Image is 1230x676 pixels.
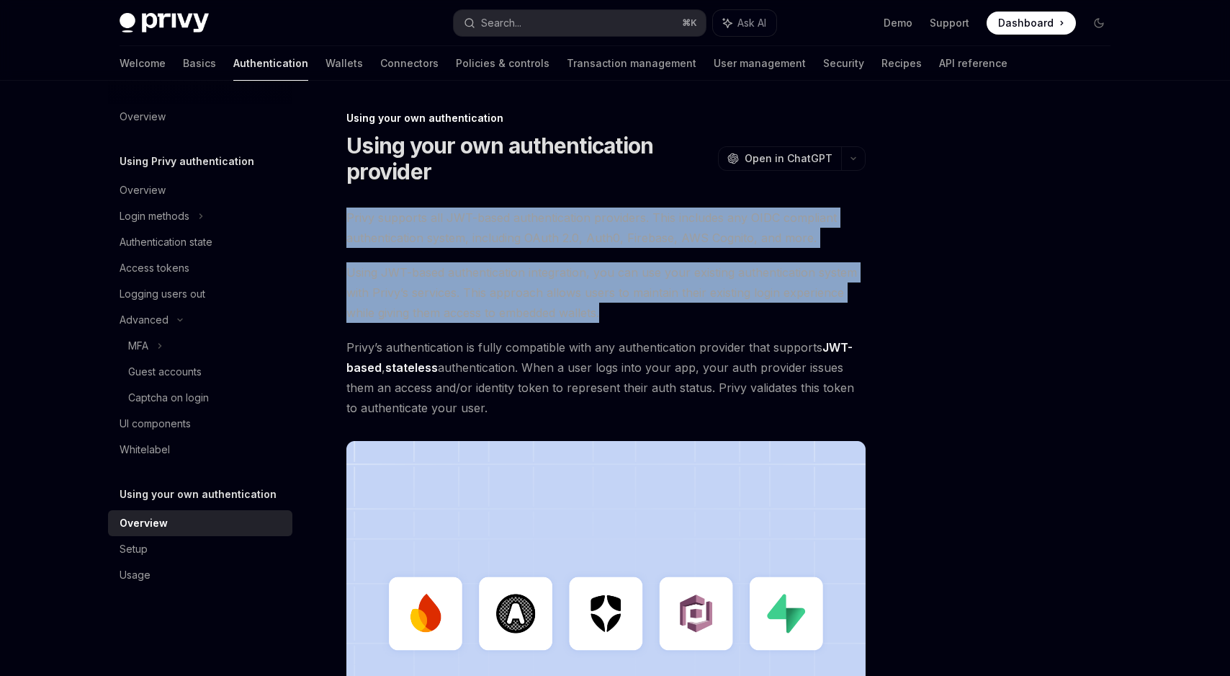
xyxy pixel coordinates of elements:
a: Usage [108,562,292,588]
div: Overview [120,108,166,125]
a: Security [823,46,864,81]
div: Captcha on login [128,389,209,406]
a: Welcome [120,46,166,81]
div: Login methods [120,208,189,225]
a: Overview [108,510,292,536]
a: UI components [108,411,292,437]
div: UI components [120,415,191,432]
a: Access tokens [108,255,292,281]
a: Logging users out [108,281,292,307]
div: MFA [128,337,148,355]
div: Guest accounts [128,363,202,381]
a: API reference [939,46,1007,81]
button: Ask AI [713,10,776,36]
span: ⌘ K [682,17,697,29]
a: Overview [108,104,292,130]
a: Demo [884,16,912,30]
div: Using your own authentication [346,111,866,125]
h1: Using your own authentication provider [346,133,712,184]
a: Connectors [380,46,439,81]
span: Dashboard [998,16,1054,30]
div: Logging users out [120,285,205,303]
a: Policies & controls [456,46,549,81]
a: Captcha on login [108,385,292,411]
img: dark logo [120,13,209,33]
a: stateless [385,360,438,375]
span: Privy supports all JWT-based authentication providers. This includes any OIDC compliant authentic... [346,208,866,248]
div: Overview [120,182,166,199]
div: Advanced [120,311,169,329]
h5: Using your own authentication [120,486,277,503]
a: Whitelabel [108,437,292,463]
button: Search...⌘K [454,10,706,36]
a: Transaction management [567,46,696,81]
a: Guest accounts [108,359,292,385]
div: Whitelabel [120,441,170,458]
a: Setup [108,536,292,562]
div: Authentication state [120,234,212,251]
span: Privy’s authentication is fully compatible with any authentication provider that supports , authe... [346,337,866,418]
a: Authentication [233,46,308,81]
a: Basics [183,46,216,81]
div: Overview [120,515,168,532]
a: Support [930,16,969,30]
span: Ask AI [737,16,766,30]
a: Dashboard [987,12,1076,35]
h5: Using Privy authentication [120,153,254,170]
a: User management [714,46,806,81]
button: Toggle dark mode [1087,12,1110,35]
a: Recipes [881,46,922,81]
div: Usage [120,566,151,584]
a: Overview [108,177,292,203]
span: Open in ChatGPT [745,151,832,166]
a: Authentication state [108,229,292,255]
div: Setup [120,541,148,558]
span: Using JWT-based authentication integration, you can use your existing authentication system with ... [346,262,866,323]
a: Wallets [326,46,363,81]
button: Open in ChatGPT [718,146,841,171]
div: Access tokens [120,259,189,277]
div: Search... [481,14,521,32]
